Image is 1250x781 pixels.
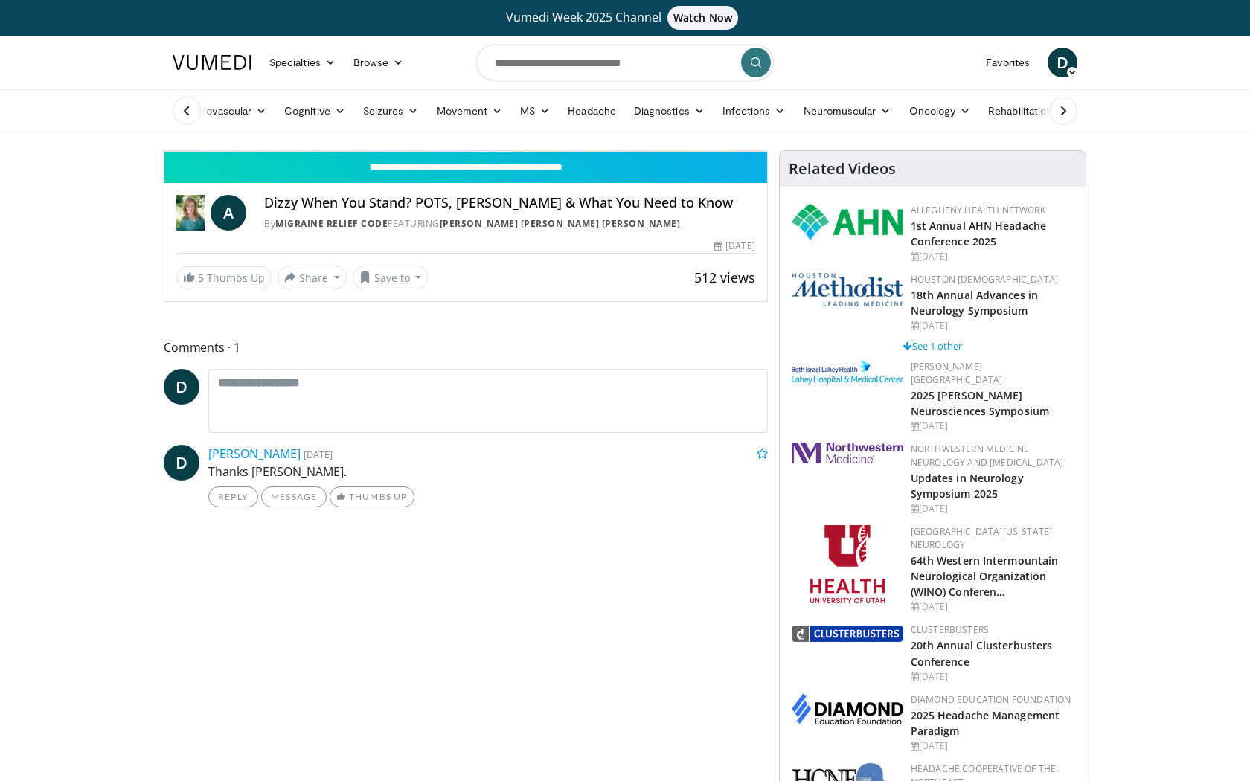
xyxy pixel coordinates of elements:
[559,96,625,126] a: Headache
[911,502,1074,515] div: [DATE]
[428,96,512,126] a: Movement
[792,204,903,240] img: 628ffacf-ddeb-4409-8647-b4d1102df243.png.150x105_q85_autocrop_double_scale_upscale_version-0.2.png
[911,525,1053,551] a: [GEOGRAPHIC_DATA][US_STATE] Neurology
[164,445,199,481] a: D
[164,151,767,152] video-js: Video Player
[792,273,903,306] img: 5e4488cc-e109-4a4e-9fd9-73bb9237ee91.png.150x105_q85_autocrop_double_scale_upscale_version-0.2.png
[911,420,1074,433] div: [DATE]
[176,266,272,289] a: 5 Thumbs Up
[792,693,903,724] img: d0406666-9e5f-4b94-941b-f1257ac5ccaf.png.150x105_q85_autocrop_double_scale_upscale_version-0.2.png
[440,217,600,230] a: [PERSON_NAME] [PERSON_NAME]
[173,55,251,70] img: VuMedi Logo
[164,96,275,126] a: Cerebrovascular
[208,463,768,481] p: Thanks [PERSON_NAME].
[208,446,301,462] a: [PERSON_NAME]
[625,96,714,126] a: Diagnostics
[353,266,429,289] button: Save to
[211,195,246,231] a: A
[511,96,559,126] a: MS
[667,6,738,30] span: Watch Now
[175,6,1075,30] a: Vumedi Week 2025 ChannelWatch Now
[354,96,428,126] a: Seizures
[911,388,1049,418] a: 2025 [PERSON_NAME] Neurosciences Symposium
[275,96,354,126] a: Cognitive
[911,250,1074,263] div: [DATE]
[792,443,903,463] img: 2a462fb6-9365-492a-ac79-3166a6f924d8.png.150x105_q85_autocrop_double_scale_upscale_version-0.2.jpg
[977,48,1039,77] a: Favorites
[304,448,333,461] small: [DATE]
[198,271,204,285] span: 5
[979,96,1061,126] a: Rehabilitation
[911,708,1060,738] a: 2025 Headache Management Paradigm
[911,600,1074,614] div: [DATE]
[264,217,754,231] div: By FEATURING ,
[164,338,768,357] span: Comments 1
[278,266,347,289] button: Share
[261,486,327,507] a: Message
[911,623,989,636] a: Clusterbusters
[792,360,903,385] img: e7977282-282c-4444-820d-7cc2733560fd.jpg.150x105_q85_autocrop_double_scale_upscale_version-0.2.jpg
[476,45,774,80] input: Search topics, interventions
[911,443,1064,469] a: Northwestern Medicine Neurology and [MEDICAL_DATA]
[792,626,903,642] img: d3be30b6-fe2b-4f13-a5b4-eba975d75fdd.png.150x105_q85_autocrop_double_scale_upscale_version-0.2.png
[176,195,205,231] img: Migraine Relief Code
[810,525,885,603] img: f6362829-b0a3-407d-a044-59546adfd345.png.150x105_q85_autocrop_double_scale_upscale_version-0.2.png
[911,693,1071,706] a: Diamond Education Foundation
[208,486,258,507] a: Reply
[900,96,980,126] a: Oncology
[506,9,744,25] span: Vumedi Week 2025 Channel
[911,219,1046,248] a: 1st Annual AHN Headache Conference 2025
[911,638,1053,668] a: 20th Annual Clusterbusters Conference
[911,471,1024,501] a: Updates in Neurology Symposium 2025
[714,96,795,126] a: Infections
[795,96,900,126] a: Neuromuscular
[330,486,414,507] a: Thumbs Up
[789,160,896,178] h4: Related Videos
[260,48,344,77] a: Specialties
[264,195,754,211] h4: Dizzy When You Stand? POTS, [PERSON_NAME] & What You Need to Know
[164,369,199,405] a: D
[275,217,388,230] a: Migraine Relief Code
[903,339,962,353] a: See 1 other
[344,48,413,77] a: Browse
[911,739,1074,753] div: [DATE]
[911,204,1045,216] a: Allegheny Health Network
[1048,48,1077,77] a: D
[911,319,1074,332] div: [DATE]
[911,273,1058,286] a: Houston [DEMOGRAPHIC_DATA]
[911,360,1003,386] a: [PERSON_NAME][GEOGRAPHIC_DATA]
[911,670,1074,684] div: [DATE]
[714,240,754,253] div: [DATE]
[911,288,1038,318] a: 18th Annual Advances in Neurology Symposium
[694,269,755,286] span: 512 views
[911,553,1059,599] a: 64th Western Intermountain Neurological Organization (WINO) Conferen…
[602,217,681,230] a: [PERSON_NAME]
